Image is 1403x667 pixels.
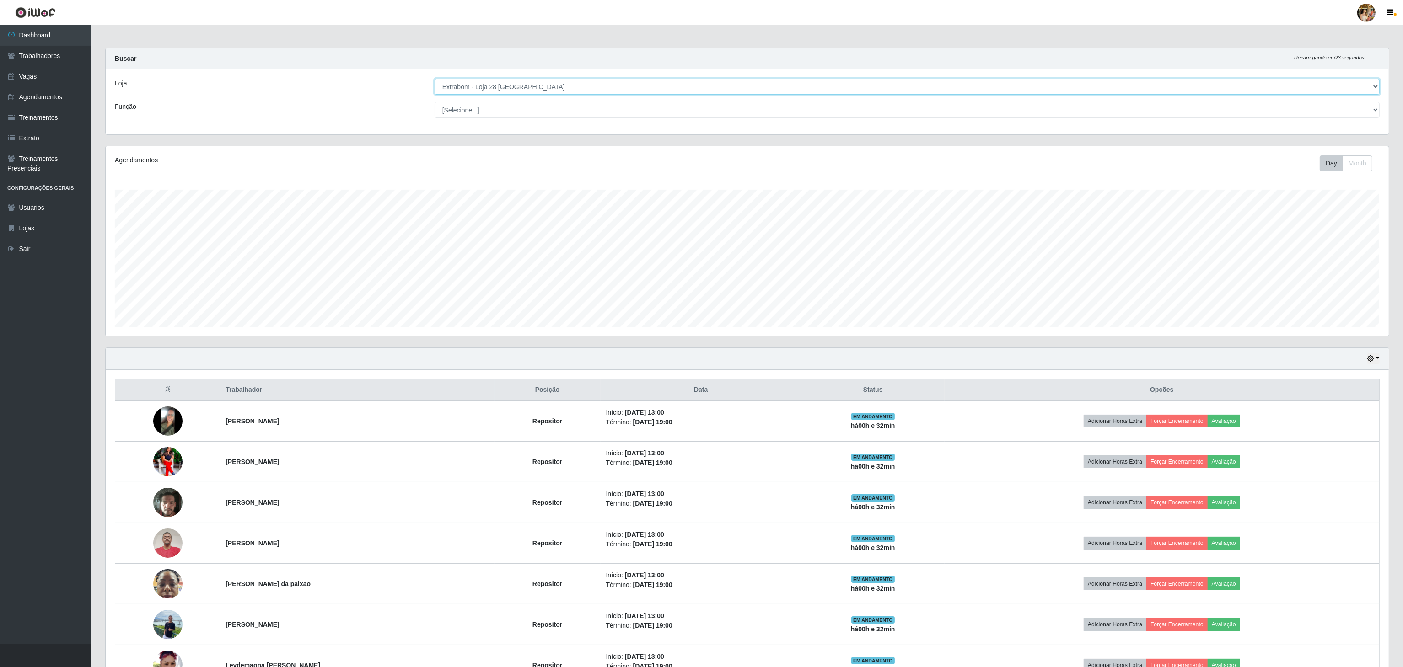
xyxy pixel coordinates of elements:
[115,79,127,88] label: Loja
[625,409,664,416] time: [DATE] 13:00
[851,625,895,633] strong: há 00 h e 32 min
[851,576,895,583] span: EM ANDAMENTO
[1146,496,1208,509] button: Forçar Encerramento
[633,581,672,588] time: [DATE] 19:00
[153,564,183,603] img: 1752580683628.jpeg
[851,503,895,511] strong: há 00 h e 32 min
[226,539,279,547] strong: [PERSON_NAME]
[851,494,895,502] span: EM ANDAMENTO
[115,55,136,62] strong: Buscar
[115,155,634,165] div: Agendamentos
[851,463,895,470] strong: há 00 h e 32 min
[625,571,664,579] time: [DATE] 13:00
[15,7,56,18] img: CoreUI Logo
[851,657,895,664] span: EM ANDAMENTO
[633,540,672,548] time: [DATE] 19:00
[153,483,183,522] img: 1751312410869.jpeg
[633,459,672,466] time: [DATE] 19:00
[1294,55,1369,60] i: Recarregando em 23 segundos...
[532,539,562,547] strong: Repositor
[1208,496,1240,509] button: Avaliação
[220,379,494,401] th: Trabalhador
[532,417,562,425] strong: Repositor
[606,539,796,549] li: Término:
[606,571,796,580] li: Início:
[532,458,562,465] strong: Repositor
[851,535,895,542] span: EM ANDAMENTO
[606,621,796,630] li: Término:
[1320,155,1380,171] div: Toolbar with button groups
[606,417,796,427] li: Término:
[801,379,945,401] th: Status
[1208,415,1240,427] button: Avaliação
[226,417,279,425] strong: [PERSON_NAME]
[532,499,562,506] strong: Repositor
[606,489,796,499] li: Início:
[1208,537,1240,550] button: Avaliação
[1084,618,1146,631] button: Adicionar Horas Extra
[625,531,664,538] time: [DATE] 13:00
[1146,618,1208,631] button: Forçar Encerramento
[606,499,796,508] li: Término:
[1146,537,1208,550] button: Forçar Encerramento
[625,653,664,660] time: [DATE] 13:00
[851,544,895,551] strong: há 00 h e 32 min
[606,408,796,417] li: Início:
[625,449,664,457] time: [DATE] 13:00
[226,621,279,628] strong: [PERSON_NAME]
[153,443,183,480] img: 1751311767272.jpeg
[226,499,279,506] strong: [PERSON_NAME]
[1146,455,1208,468] button: Forçar Encerramento
[495,379,601,401] th: Posição
[633,418,672,426] time: [DATE] 19:00
[226,458,279,465] strong: [PERSON_NAME]
[606,652,796,662] li: Início:
[851,422,895,429] strong: há 00 h e 32 min
[606,448,796,458] li: Início:
[606,530,796,539] li: Início:
[601,379,801,401] th: Data
[606,458,796,468] li: Término:
[1084,537,1146,550] button: Adicionar Horas Extra
[1084,415,1146,427] button: Adicionar Horas Extra
[851,616,895,624] span: EM ANDAMENTO
[1084,496,1146,509] button: Adicionar Horas Extra
[1084,577,1146,590] button: Adicionar Horas Extra
[625,612,664,619] time: [DATE] 13:00
[945,379,1380,401] th: Opções
[1084,455,1146,468] button: Adicionar Horas Extra
[532,580,562,587] strong: Repositor
[633,622,672,629] time: [DATE] 19:00
[532,621,562,628] strong: Repositor
[606,611,796,621] li: Início:
[115,102,136,112] label: Função
[625,490,664,497] time: [DATE] 13:00
[633,500,672,507] time: [DATE] 19:00
[1146,415,1208,427] button: Forçar Encerramento
[1320,155,1372,171] div: First group
[1320,155,1343,171] button: Day
[1208,455,1240,468] button: Avaliação
[153,606,183,643] img: 1753139041362.jpeg
[1146,577,1208,590] button: Forçar Encerramento
[153,406,183,436] img: 1748484954184.jpeg
[851,585,895,592] strong: há 00 h e 32 min
[1208,577,1240,590] button: Avaliação
[851,454,895,461] span: EM ANDAMENTO
[153,524,183,563] img: 1752325710297.jpeg
[1343,155,1372,171] button: Month
[1208,618,1240,631] button: Avaliação
[226,580,311,587] strong: [PERSON_NAME] da paixao
[851,413,895,420] span: EM ANDAMENTO
[606,580,796,590] li: Término:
